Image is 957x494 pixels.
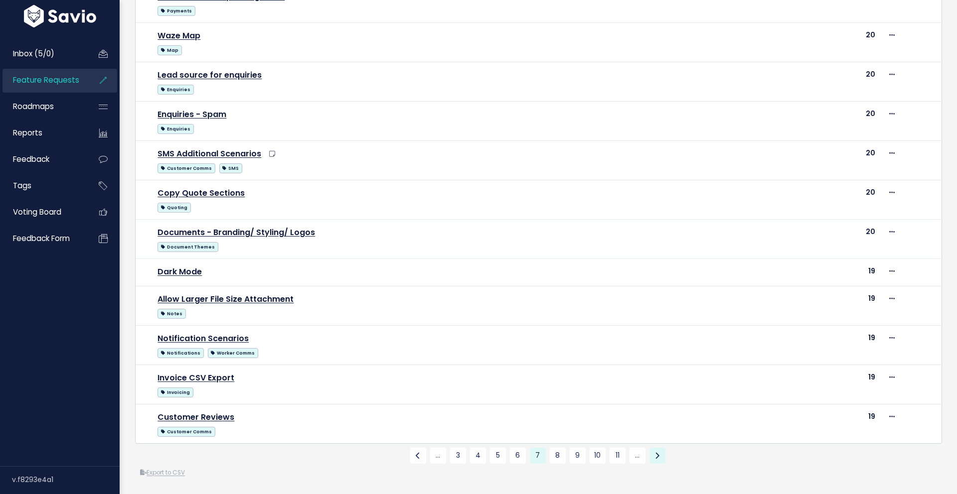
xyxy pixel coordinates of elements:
[13,233,70,244] span: Feedback form
[158,161,215,174] a: Customer Comms
[470,448,486,464] a: 4
[158,124,193,134] span: Enquiries
[158,333,249,344] a: Notification Scenarios
[158,385,193,398] a: Invoicing
[13,154,49,164] span: Feedback
[430,448,446,464] a: …
[2,148,83,171] a: Feedback
[2,122,83,144] a: Reports
[2,174,83,197] a: Tags
[729,365,882,404] td: 19
[13,101,54,112] span: Roadmaps
[630,448,645,464] a: …
[729,140,882,180] td: 20
[13,75,79,85] span: Feature Requests
[13,48,54,59] span: Inbox (5/0)
[158,307,185,319] a: Notes
[219,163,242,173] span: SMS
[158,227,315,238] a: Documents - Branding/ Styling/ Logos
[208,346,258,359] a: Worker Comms
[158,45,181,55] span: Map
[550,448,566,464] a: 8
[158,293,294,305] a: Allow Larger File Size Attachment
[490,448,506,464] a: 5
[729,219,882,258] td: 20
[158,122,193,134] a: Enquiries
[158,203,190,213] span: Quoting
[2,95,83,118] a: Roadmaps
[158,187,245,199] a: Copy Quote Sections
[208,348,258,358] span: Worker Comms
[158,85,193,95] span: Enquiries
[2,201,83,224] a: Voting Board
[13,180,31,191] span: Tags
[158,411,234,423] a: Customer Reviews
[729,404,882,443] td: 19
[510,448,526,464] a: 6
[219,161,242,174] a: SMS
[158,163,215,173] span: Customer Comms
[12,467,120,493] div: v.f8293e4a1
[158,372,234,383] a: Invoice CSV Export
[158,266,202,277] a: Dark Mode
[729,258,882,286] td: 19
[729,286,882,325] td: 19
[590,448,606,464] a: 10
[158,240,218,252] a: Document Themes
[530,448,546,464] span: 7
[570,448,586,464] a: 9
[2,227,83,250] a: Feedback form
[158,83,193,95] a: Enquiries
[158,30,200,41] a: Waze Map
[729,101,882,140] td: 20
[158,242,218,252] span: Document Themes
[158,69,262,81] a: Lead source for enquiries
[158,425,215,437] a: Customer Comms
[140,469,185,477] a: Export to CSV
[158,348,203,358] span: Notifications
[21,5,99,27] img: logo-white.9d6f32f41409.svg
[158,148,261,159] a: SMS Additional Scenarios
[610,448,626,464] a: 11
[158,4,195,16] a: Payments
[450,448,466,464] a: 3
[158,6,195,16] span: Payments
[158,309,185,319] span: Notes
[158,346,203,359] a: Notifications
[158,387,193,397] span: Invoicing
[729,22,882,62] td: 20
[158,427,215,437] span: Customer Comms
[729,325,882,365] td: 19
[2,42,83,65] a: Inbox (5/0)
[2,69,83,92] a: Feature Requests
[729,62,882,101] td: 20
[158,43,181,56] a: Map
[158,109,226,120] a: Enquiries - Spam
[158,201,190,213] a: Quoting
[729,180,882,219] td: 20
[13,127,42,138] span: Reports
[13,207,61,217] span: Voting Board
